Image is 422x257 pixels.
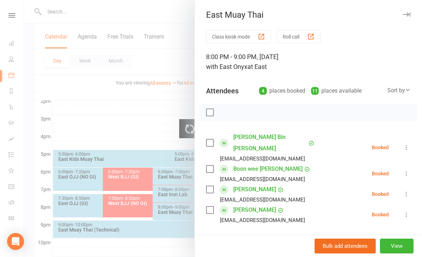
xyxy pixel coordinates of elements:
a: [PERSON_NAME] [233,184,276,195]
span: with East Onyx [206,63,247,70]
div: Booked [372,145,389,150]
div: Sort by [387,86,411,95]
span: at East [247,63,267,70]
div: [EMAIL_ADDRESS][DOMAIN_NAME] [220,195,305,204]
button: Class kiosk mode [206,30,271,43]
div: [EMAIL_ADDRESS][DOMAIN_NAME] [220,154,305,163]
div: Booked [372,212,389,217]
button: View [380,239,414,253]
div: [EMAIL_ADDRESS][DOMAIN_NAME] [220,216,305,225]
div: places booked [259,86,305,96]
div: 4 [259,87,267,95]
div: [EMAIL_ADDRESS][DOMAIN_NAME] [220,175,305,184]
a: Boon wee [PERSON_NAME] [233,163,303,175]
div: Booked [372,171,389,176]
button: Roll call [277,30,321,43]
button: Bulk add attendees [315,239,376,253]
div: 11 [311,87,319,95]
a: [PERSON_NAME] [233,204,276,216]
div: Booked [372,192,389,197]
div: Attendees [206,86,239,96]
div: 8:00 PM - 9:00 PM, [DATE] [206,52,411,72]
div: East Muay Thai [195,10,422,20]
div: Open Intercom Messenger [7,233,24,250]
div: places available [311,86,362,96]
a: [PERSON_NAME] Bin [PERSON_NAME] [233,132,307,154]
